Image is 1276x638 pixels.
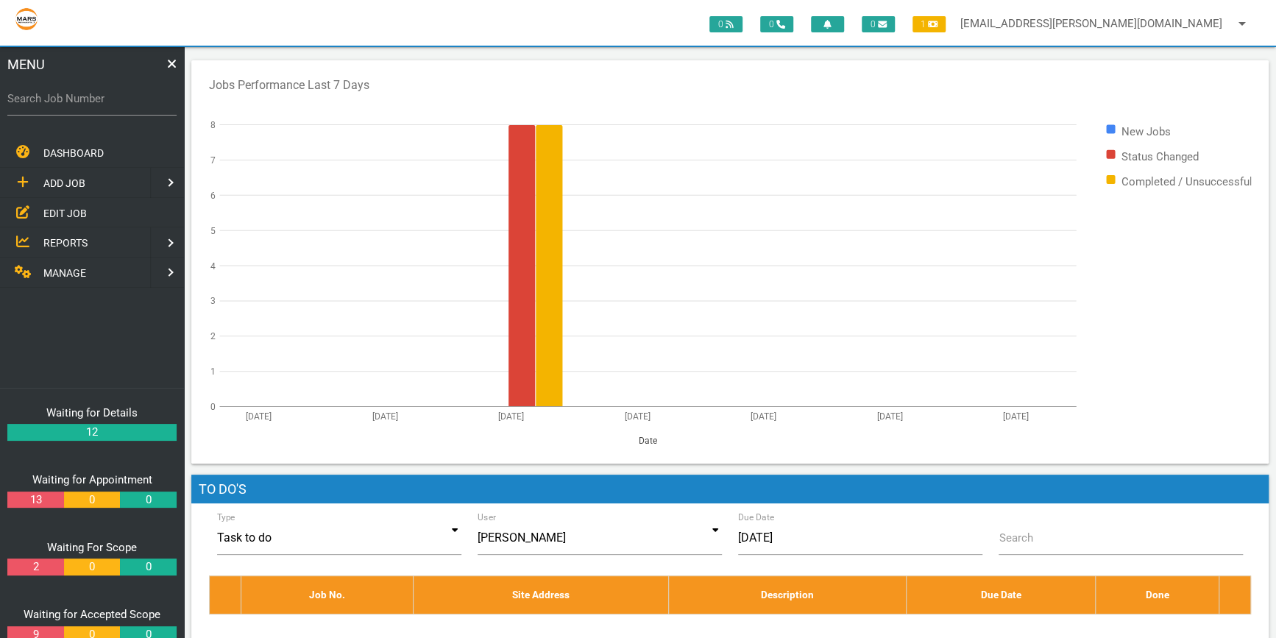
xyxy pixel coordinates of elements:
[217,511,235,524] label: Type
[210,296,216,306] text: 3
[32,473,152,486] a: Waiting for Appointment
[246,411,272,422] text: [DATE]
[862,16,895,32] span: 0
[43,207,87,219] span: EDIT JOB
[625,411,651,422] text: [DATE]
[24,608,160,621] a: Waiting for Accepted Scope
[209,78,369,92] text: Jobs Performance Last 7 Days
[7,91,177,107] label: Search Job Number
[7,559,63,575] a: 2
[1003,411,1029,422] text: [DATE]
[639,435,657,445] text: Date
[241,576,413,614] th: Job No.
[907,576,1096,614] th: Due Date
[498,411,524,422] text: [DATE]
[912,16,946,32] span: 1
[738,511,774,524] label: Due Date
[210,331,216,341] text: 2
[999,530,1032,547] label: Search
[43,177,85,189] span: ADD JOB
[43,237,88,249] span: REPORTS
[46,406,138,419] a: Waiting for Details
[1121,175,1252,188] text: Completed / Unsuccessful
[709,16,742,32] span: 0
[43,147,104,159] span: DASHBOARD
[760,16,793,32] span: 0
[210,260,216,271] text: 4
[64,559,120,575] a: 0
[210,190,216,200] text: 6
[7,492,63,508] a: 13
[478,511,496,524] label: User
[1121,125,1170,138] text: New Jobs
[43,267,86,279] span: MANAGE
[64,492,120,508] a: 0
[413,576,668,614] th: Site Address
[7,424,177,441] a: 12
[876,411,902,422] text: [DATE]
[191,475,1269,504] h1: To Do's
[15,7,38,31] img: s3file
[751,411,776,422] text: [DATE]
[1096,576,1219,614] th: Done
[210,402,216,412] text: 0
[210,366,216,377] text: 1
[210,225,216,235] text: 5
[372,411,398,422] text: [DATE]
[668,576,907,614] th: Description
[7,54,45,74] span: MENU
[1121,150,1198,163] text: Status Changed
[120,559,176,575] a: 0
[210,155,216,165] text: 7
[210,120,216,130] text: 8
[120,492,176,508] a: 0
[47,541,137,554] a: Waiting For Scope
